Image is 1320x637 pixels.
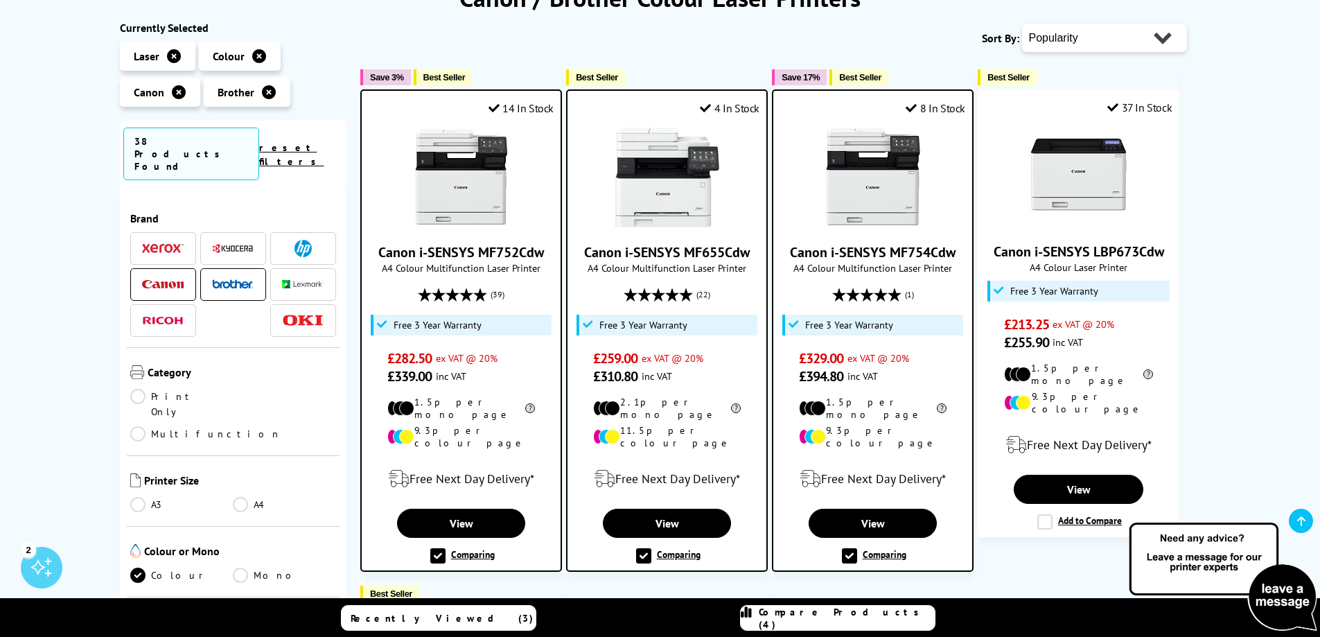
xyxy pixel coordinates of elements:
a: View [397,509,525,538]
img: Canon [142,280,184,289]
span: Free 3 Year Warranty [394,320,482,331]
div: 2 [21,542,36,557]
label: Comparing [430,548,495,564]
img: Canon i-SENSYS MF754Cdw [821,125,925,229]
li: 1.5p per mono page [799,396,947,421]
a: Print Only [130,389,234,419]
span: (22) [696,281,710,308]
span: ex VAT @ 20% [1053,317,1114,331]
a: Canon i-SENSYS MF752Cdw [378,243,544,261]
span: £329.00 [799,349,844,367]
a: Recently Viewed (3) [341,605,536,631]
span: 38 Products Found [123,128,260,180]
span: A4 Colour Multifunction Laser Printer [780,261,965,274]
span: £339.00 [387,367,432,385]
span: inc VAT [436,369,466,383]
a: Canon i-SENSYS LBP673Cdw [1027,218,1131,232]
span: Colour [213,49,245,63]
span: Free 3 Year Warranty [1010,286,1098,297]
span: inc VAT [642,369,672,383]
div: modal_delivery [369,460,554,498]
div: 4 In Stock [700,101,759,115]
img: Lexmark [282,280,324,288]
a: Brother [212,276,254,293]
span: Recently Viewed (3) [351,612,534,625]
label: Comparing [842,548,906,564]
a: Xerox [142,240,184,257]
img: Kyocera [212,243,254,254]
button: Save 3% [360,69,410,85]
a: A4 [233,497,336,512]
span: Colour or Mono [144,544,337,561]
span: Best Seller [576,72,618,82]
span: £394.80 [799,367,844,385]
a: Multifunction [130,426,281,442]
img: Colour or Mono [130,544,141,558]
span: ex VAT @ 20% [642,351,703,365]
img: Canon i-SENSYS LBP673Cdw [1027,125,1131,229]
li: 9.3p per colour page [1004,390,1153,415]
img: OKI [282,315,324,326]
a: Kyocera [212,240,254,257]
div: modal_delivery [985,426,1172,464]
span: Laser [134,49,159,63]
a: View [1014,475,1143,504]
span: Canon [134,85,164,99]
span: (39) [491,281,504,308]
span: Best Seller [423,72,466,82]
img: Printer Size [130,473,141,487]
span: £282.50 [387,349,432,367]
a: reset filters [259,141,324,168]
span: ex VAT @ 20% [847,351,909,365]
span: Save 3% [370,72,403,82]
a: Mono [233,568,336,583]
img: Category [130,365,144,379]
a: OKI [282,312,324,329]
span: Free 3 Year Warranty [599,320,687,331]
span: Best Seller [839,72,881,82]
button: Best Seller [360,586,419,602]
a: Ricoh [142,312,184,329]
a: Canon i-SENSYS LBP673Cdw [994,243,1164,261]
div: 8 In Stock [906,101,965,115]
a: Canon i-SENSYS MF754Cdw [821,218,925,232]
label: Add to Compare [1037,514,1122,530]
li: 2.1p per mono page [593,396,741,421]
span: A4 Colour Laser Printer [985,261,1172,274]
img: Ricoh [142,317,184,324]
span: Brand [130,211,337,225]
span: A4 Colour Multifunction Laser Printer [369,261,554,274]
span: Free 3 Year Warranty [805,320,893,331]
a: Lexmark [282,276,324,293]
a: HP [282,240,324,257]
a: View [809,509,937,538]
a: Canon i-SENSYS MF655Cdw [615,218,719,232]
div: 14 In Stock [489,101,554,115]
a: A3 [130,497,234,512]
img: Brother [212,279,254,289]
label: Comparing [636,548,701,564]
span: inc VAT [1053,335,1083,349]
button: Best Seller [414,69,473,85]
a: Canon i-SENSYS MF754Cdw [790,243,956,261]
span: Save 17% [782,72,820,82]
span: ex VAT @ 20% [436,351,498,365]
span: Sort By: [982,31,1019,45]
a: Canon [142,276,184,293]
span: Category [148,365,337,382]
span: £310.80 [593,367,638,385]
span: Compare Products (4) [759,606,935,631]
button: Best Seller [566,69,625,85]
img: HP [294,240,312,257]
div: 37 In Stock [1107,101,1172,114]
a: Canon i-SENSYS MF752Cdw [410,218,513,232]
span: Best Seller [987,72,1030,82]
a: Colour [130,568,234,583]
li: 1.5p per mono page [387,396,536,421]
img: Xerox [142,243,184,253]
li: 1.5p per mono page [1004,362,1153,387]
button: Best Seller [978,69,1037,85]
button: Save 17% [772,69,827,85]
li: 11.5p per colour page [593,424,741,449]
button: Best Seller [829,69,888,85]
